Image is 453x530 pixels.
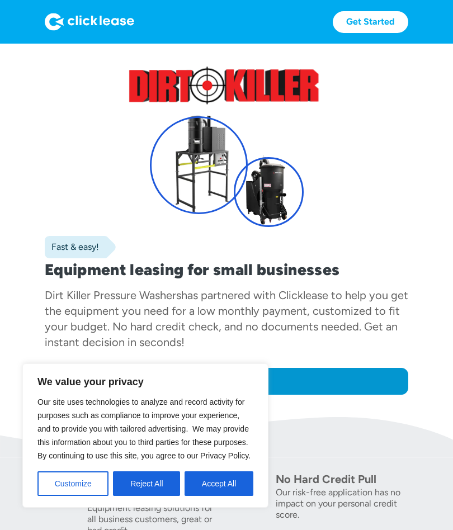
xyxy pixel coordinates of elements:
[113,471,180,496] button: Reject All
[45,242,99,253] div: Fast & easy!
[185,471,253,496] button: Accept All
[333,11,408,33] a: Get Started
[22,363,268,508] div: We value your privacy
[45,261,408,278] h1: Equipment leasing for small businesses
[276,471,408,487] div: No Hard Credit Pull
[37,375,253,389] p: We value your privacy
[45,13,134,31] img: Logo
[37,471,108,496] button: Customize
[45,288,408,349] div: has partnered with Clicklease to help you get the equipment you need for a low monthly payment, c...
[45,288,181,302] div: Dirt Killer Pressure Washers
[276,487,408,520] div: Our risk-free application has no impact on your personal credit score.
[37,397,251,460] span: Our site uses technologies to analyze and record activity for purposes such as compliance to impr...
